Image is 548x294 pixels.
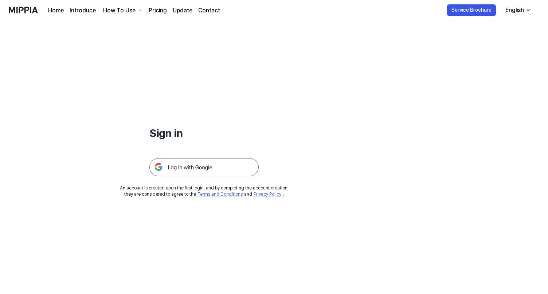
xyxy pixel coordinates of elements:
[48,6,64,15] a: Home
[149,6,167,15] a: Pricing
[447,4,496,16] button: Service Brochure
[173,6,192,15] a: Update
[198,6,220,15] a: Contact
[102,6,143,15] button: How To Use
[149,125,259,141] h1: Sign in
[500,3,536,17] button: English
[149,158,259,176] img: 구글 로그인 버튼
[102,6,137,15] div: How To Use
[120,185,289,197] div: An account is created upon the first login, and by completing the account creation, they are cons...
[254,192,281,197] a: Privacy Policy
[70,6,96,15] a: Introduce
[504,6,525,15] div: English
[197,192,243,197] a: Terms and Conditions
